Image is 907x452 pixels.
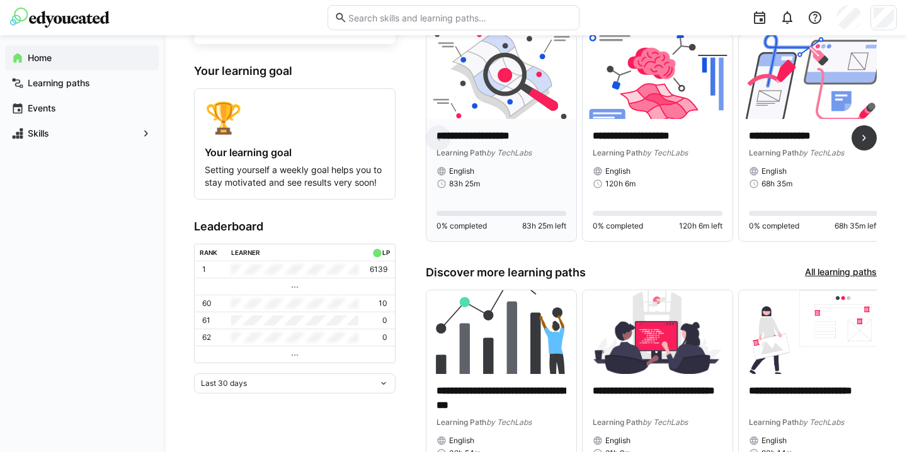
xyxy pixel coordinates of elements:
[835,221,879,231] span: 68h 35m left
[762,166,787,176] span: English
[522,221,566,231] span: 83h 25m left
[605,179,636,189] span: 120h 6m
[486,148,532,157] span: by TechLabs
[642,148,688,157] span: by TechLabs
[202,332,211,342] p: 62
[449,166,474,176] span: English
[739,290,889,375] img: image
[202,298,212,308] p: 60
[205,146,385,159] h4: Your learning goal
[370,264,387,274] p: 6139
[449,179,480,189] span: 83h 25m
[762,436,787,446] span: English
[605,166,630,176] span: English
[194,220,396,234] h3: Leaderboard
[799,417,844,427] span: by TechLabs
[805,266,877,280] a: All learning paths
[201,378,247,388] span: Last 30 days
[679,221,722,231] span: 120h 6m left
[762,179,792,189] span: 68h 35m
[205,164,385,189] p: Setting yourself a weekly goal helps you to stay motivated and see results very soon!
[605,436,630,446] span: English
[583,290,733,375] img: image
[382,249,390,256] div: LP
[231,249,260,256] div: Learner
[593,417,642,427] span: Learning Path
[382,315,387,325] p: 0
[739,35,889,119] img: image
[749,417,799,427] span: Learning Path
[382,332,387,342] p: 0
[799,148,844,157] span: by TechLabs
[426,266,586,280] h3: Discover more learning paths
[449,436,474,446] span: English
[379,298,387,308] p: 10
[200,249,217,256] div: Rank
[593,148,642,157] span: Learning Path
[436,221,487,231] span: 0% completed
[347,12,573,23] input: Search skills and learning paths…
[593,221,643,231] span: 0% completed
[426,35,576,119] img: image
[426,290,576,375] img: image
[486,417,532,427] span: by TechLabs
[642,417,688,427] span: by TechLabs
[583,35,733,119] img: image
[194,64,396,78] h3: Your learning goal
[202,315,210,325] p: 61
[202,264,206,274] p: 1
[749,148,799,157] span: Learning Path
[749,221,799,231] span: 0% completed
[436,148,486,157] span: Learning Path
[436,417,486,427] span: Learning Path
[205,99,385,136] div: 🏆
